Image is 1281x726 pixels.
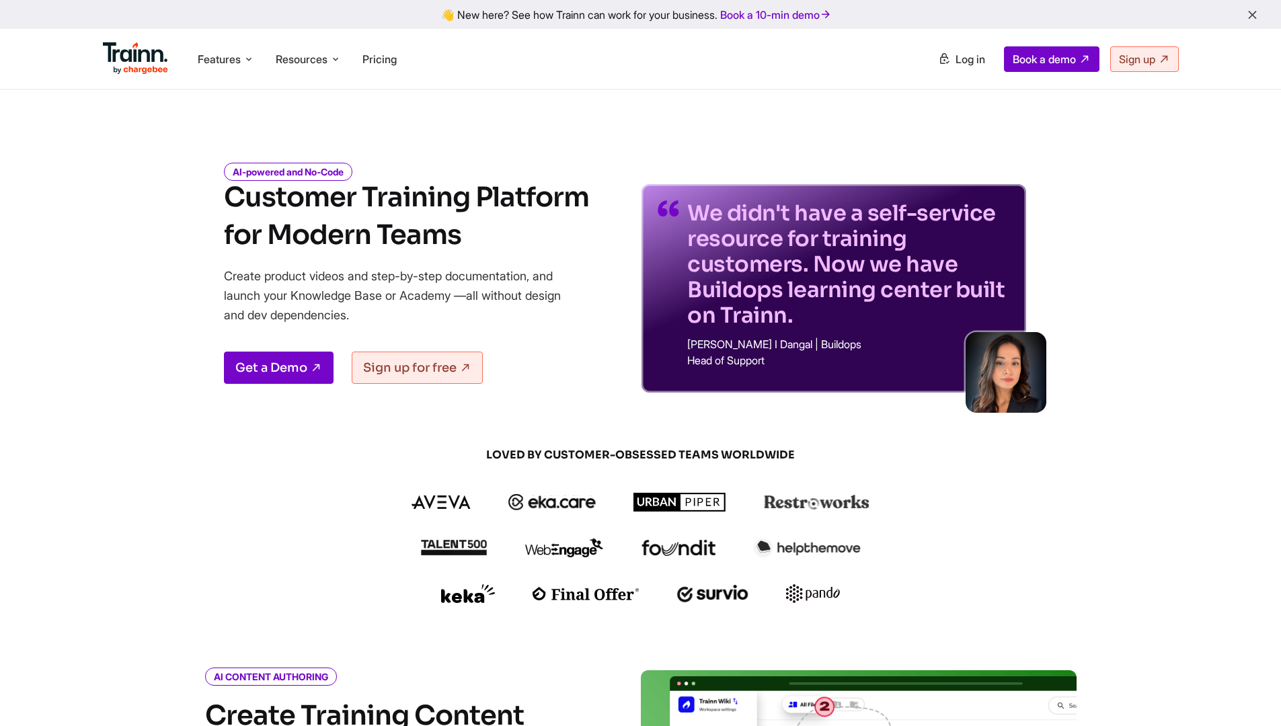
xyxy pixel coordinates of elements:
[352,352,483,384] a: Sign up for free
[1004,46,1099,72] a: Book a demo
[930,47,993,71] a: Log in
[525,538,603,557] img: webengage logo
[508,494,596,510] img: ekacare logo
[198,52,241,67] span: Features
[641,540,716,556] img: foundit logo
[754,538,861,557] img: helpthemove logo
[687,200,1010,328] p: We didn't have a self-service resource for training customers. Now we have Buildops learning cent...
[205,668,337,686] i: AI CONTENT AUTHORING
[533,587,639,600] img: finaloffer logo
[224,266,580,325] p: Create product videos and step-by-step documentation, and launch your Knowledge Base or Academy —...
[276,52,327,67] span: Resources
[956,52,985,66] span: Log in
[1119,52,1155,66] span: Sign up
[318,448,964,462] span: LOVED BY CUSTOMER-OBSESSED TEAMS WORLDWIDE
[633,493,726,512] img: urbanpiper logo
[1110,46,1179,72] a: Sign up
[103,42,169,75] img: Trainn Logo
[441,584,495,603] img: keka logo
[687,355,1010,366] p: Head of Support
[1013,52,1076,66] span: Book a demo
[764,495,869,510] img: restroworks logo
[420,539,488,556] img: talent500 logo
[1214,661,1281,726] iframe: Chat Widget
[786,584,840,603] img: pando logo
[362,52,397,66] a: Pricing
[966,332,1046,413] img: sabina-buildops.d2e8138.png
[687,339,1010,350] p: [PERSON_NAME] I Dangal | Buildops
[658,200,679,216] img: quotes-purple.41a7099.svg
[224,352,334,384] a: Get a Demo
[8,8,1273,21] div: 👋 New here? See how Trainn can work for your business.
[677,585,749,602] img: survio logo
[224,179,589,254] h1: Customer Training Platform for Modern Teams
[717,5,834,24] a: Book a 10-min demo
[412,495,471,509] img: aveva logo
[224,163,352,181] i: AI-powered and No-Code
